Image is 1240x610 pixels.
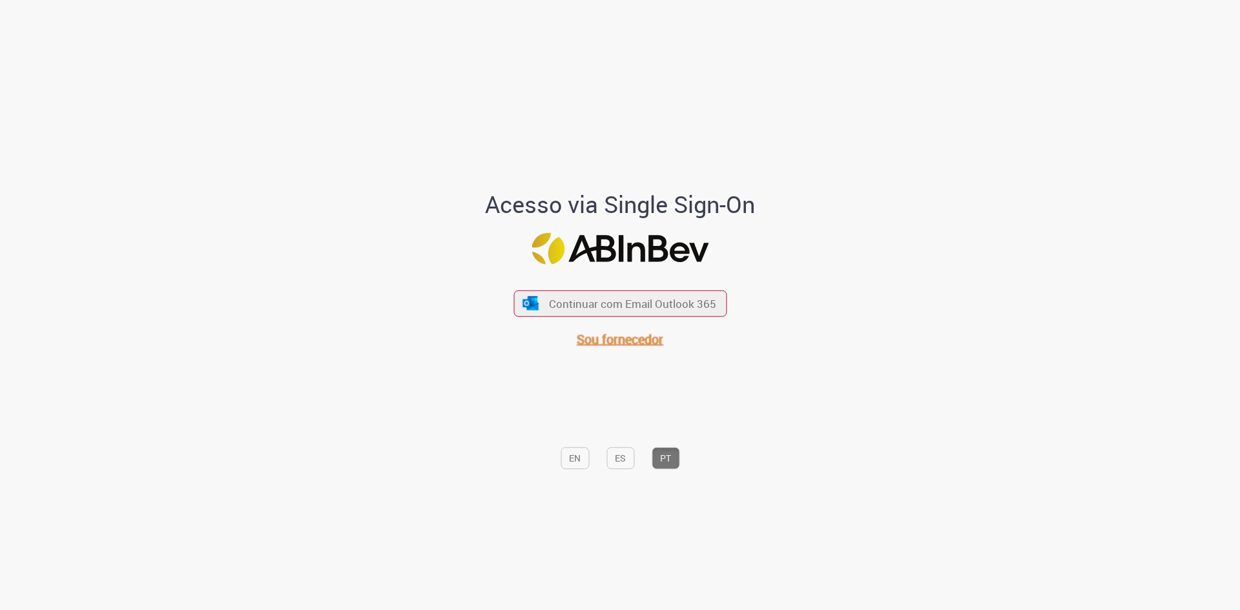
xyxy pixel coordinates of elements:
h1: Acesso via Single Sign-On [441,192,800,218]
button: ícone Azure/Microsoft 360 Continuar com Email Outlook 365 [513,290,727,317]
img: ícone Azure/Microsoft 360 [522,296,540,310]
button: ES [606,447,634,469]
button: EN [561,447,589,469]
a: Sou fornecedor [577,330,663,348]
button: PT [652,447,679,469]
img: Logo ABInBev [532,233,708,265]
span: Continuar com Email Outlook 365 [549,296,716,311]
